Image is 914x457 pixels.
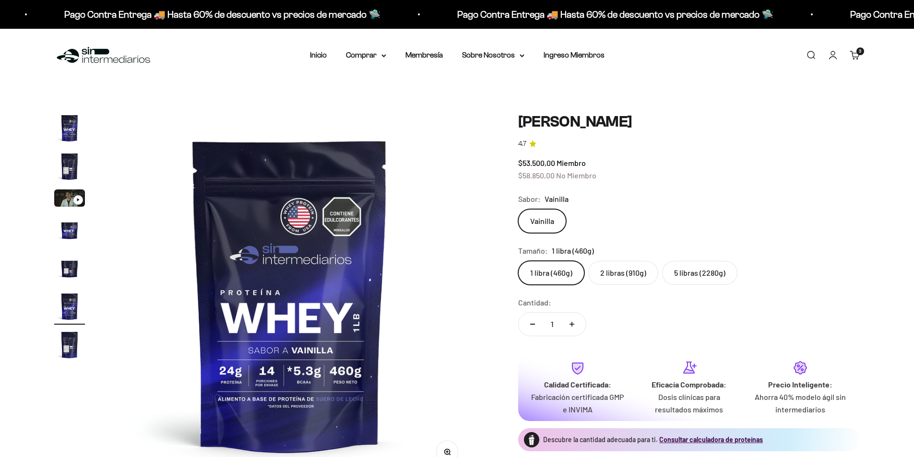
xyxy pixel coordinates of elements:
p: Ahorra 40% modelo ágil sin intermediarios [752,391,848,415]
span: 3 [859,49,861,54]
p: Pago Contra Entrega 🚚 Hasta 60% de descuento vs precios de mercado 🛸 [455,7,771,22]
strong: Calidad Certificada: [544,380,611,389]
a: 4.74.7 de 5.0 estrellas [518,139,860,149]
a: Membresía [405,51,443,59]
button: Ir al artículo 3 [54,189,85,210]
img: Proteína [524,432,539,447]
p: Dosis clínicas para resultados máximos [641,391,737,415]
span: No Miembro [556,171,596,180]
button: Ir al artículo 2 [54,151,85,185]
a: Inicio [310,51,327,59]
img: Proteína Whey - Vainilla [54,214,85,245]
label: Cantidad: [518,296,551,309]
img: Proteína Whey - Vainilla [54,329,85,360]
span: Miembro [557,158,586,167]
p: Fabricación certificada GMP e INVIMA [530,391,626,415]
span: 1 libra (460g) [552,245,594,257]
button: Ir al artículo 1 [54,113,85,146]
summary: Comprar [346,49,386,61]
span: 4.7 [518,139,526,149]
button: Ir al artículo 4 [54,214,85,248]
button: Ir al artículo 5 [54,253,85,286]
span: $53.500,00 [518,158,555,167]
span: Descubre la cantidad adecuada para ti. [543,435,658,444]
legend: Tamaño: [518,245,548,257]
p: Pago Contra Entrega 🚚 Hasta 60% de descuento vs precios de mercado 🛸 [62,7,378,22]
strong: Eficacia Comprobada: [652,380,726,389]
legend: Sabor: [518,193,541,205]
img: Proteína Whey - Vainilla [54,113,85,143]
button: Ir al artículo 6 [54,291,85,325]
strong: Precio Inteligente: [768,380,832,389]
summary: Sobre Nosotros [462,49,524,61]
img: Proteína Whey - Vainilla [54,291,85,322]
button: Reducir cantidad [519,313,546,336]
a: Ingreso Miembros [544,51,605,59]
span: Vainilla [545,193,569,205]
h1: [PERSON_NAME] [518,113,860,131]
span: $58.850,00 [518,171,555,180]
button: Consultar calculadora de proteínas [659,435,763,445]
img: Proteína Whey - Vainilla [54,253,85,283]
button: Aumentar cantidad [558,313,586,336]
button: Ir al artículo 7 [54,329,85,363]
img: Proteína Whey - Vainilla [54,151,85,182]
